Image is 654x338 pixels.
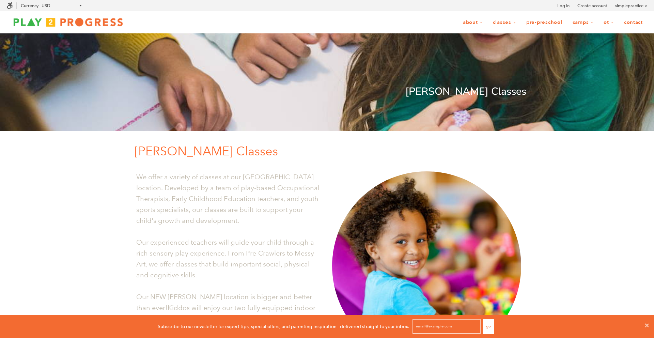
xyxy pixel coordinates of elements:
[615,2,647,9] a: simplepractice >
[620,16,647,29] a: Contact
[7,15,129,29] img: Play2Progress logo
[158,323,409,330] p: Subscribe to our newsletter for expert tips, special offers, and parenting inspiration - delivere...
[128,83,526,100] p: [PERSON_NAME] Classes
[568,16,598,29] a: Camps
[522,16,567,29] a: Pre-Preschool
[488,16,520,29] a: Classes
[136,237,322,280] p: Our experienced teachers will guide your child through a rich sensory play experience. From Pre-C...
[412,319,481,334] input: email@example.com
[557,2,570,9] a: Log in
[458,16,487,29] a: About
[483,319,494,334] button: Go
[577,2,607,9] a: Create account
[21,3,38,8] label: Currency
[599,16,618,29] a: OT
[135,141,526,161] p: [PERSON_NAME] Classes
[136,171,322,226] p: We offer a variety of classes at our [GEOGRAPHIC_DATA] location. Developed by a team of play-base...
